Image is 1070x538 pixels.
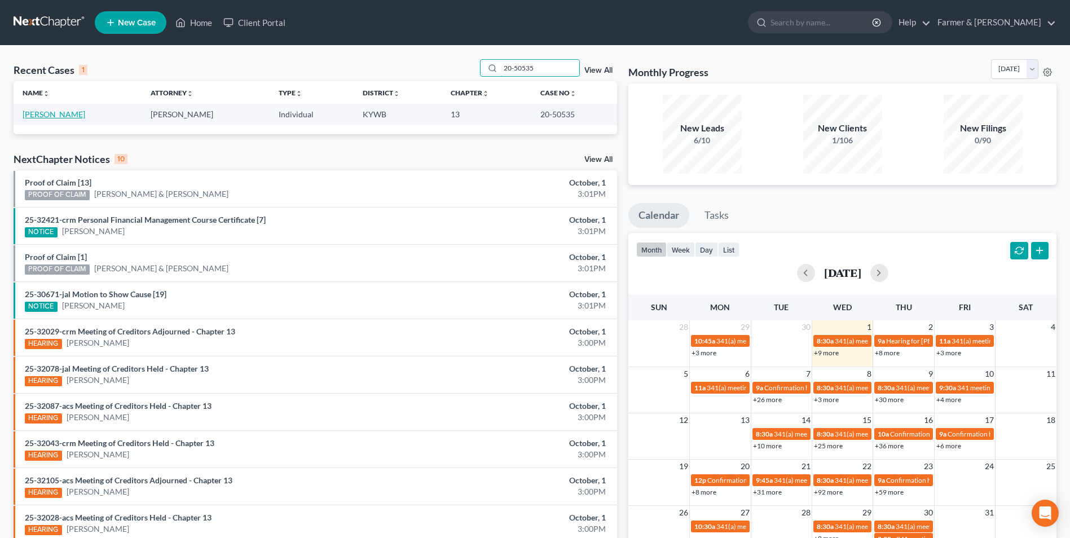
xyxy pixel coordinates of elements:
[420,252,606,263] div: October, 1
[420,363,606,374] div: October, 1
[800,506,812,519] span: 28
[936,349,961,357] a: +3 more
[695,242,718,257] button: day
[944,135,1023,146] div: 0/90
[814,395,839,404] a: +3 more
[896,302,912,312] span: Thu
[170,12,218,33] a: Home
[814,488,843,496] a: +92 more
[420,486,606,497] div: 3:00PM
[94,188,228,200] a: [PERSON_NAME] & [PERSON_NAME]
[25,364,209,373] a: 25-32078-jal Meeting of Creditors Held - Chapter 13
[628,203,689,228] a: Calendar
[25,302,58,312] div: NOTICE
[1019,302,1033,312] span: Sat
[636,242,667,257] button: month
[886,476,1014,484] span: Confirmation hearing for [PERSON_NAME]
[875,488,904,496] a: +59 more
[875,442,904,450] a: +36 more
[420,263,606,274] div: 3:01PM
[678,506,689,519] span: 26
[817,522,834,531] span: 8:30a
[79,65,87,75] div: 1
[944,122,1023,135] div: New Filings
[896,383,1064,392] span: 341(a) meeting for [PERSON_NAME] & [PERSON_NAME]
[739,413,751,427] span: 13
[420,326,606,337] div: October, 1
[25,215,266,224] a: 25-32421-crm Personal Financial Management Course Certificate [7]
[824,267,861,279] h2: [DATE]
[25,327,235,336] a: 25-32029-crm Meeting of Creditors Adjourned - Chapter 13
[67,486,129,497] a: [PERSON_NAME]
[420,226,606,237] div: 3:01PM
[927,320,934,334] span: 2
[959,302,971,312] span: Fri
[939,383,956,392] span: 9:30a
[420,512,606,523] div: October, 1
[1045,413,1056,427] span: 18
[756,430,773,438] span: 8:30a
[393,90,400,97] i: unfold_more
[25,475,232,485] a: 25-32105-acs Meeting of Creditors Adjourned - Chapter 13
[682,367,689,381] span: 5
[43,90,50,97] i: unfold_more
[957,383,1058,392] span: 341 meeting for [PERSON_NAME]
[62,300,125,311] a: [PERSON_NAME]
[270,104,354,125] td: Individual
[296,90,302,97] i: unfold_more
[420,438,606,449] div: October, 1
[218,12,291,33] a: Client Portal
[707,476,895,484] span: Confirmation hearing for [PERSON_NAME] & [PERSON_NAME]
[651,302,667,312] span: Sun
[875,395,904,404] a: +30 more
[770,12,874,33] input: Search by name...
[927,367,934,381] span: 9
[835,383,944,392] span: 341(a) meeting for [PERSON_NAME]
[774,476,883,484] span: 341(a) meeting for [PERSON_NAME]
[923,506,934,519] span: 30
[279,89,302,97] a: Typeunfold_more
[886,337,974,345] span: Hearing for [PERSON_NAME]
[663,122,742,135] div: New Leads
[878,522,895,531] span: 8:30a
[878,476,885,484] span: 9a
[756,476,773,484] span: 9:45a
[25,376,62,386] div: HEARING
[1050,320,1056,334] span: 4
[25,252,87,262] a: Proof of Claim [1]
[67,449,129,460] a: [PERSON_NAME]
[67,374,129,386] a: [PERSON_NAME]
[500,60,579,76] input: Search by name...
[25,264,90,275] div: PROOF OF CLAIM
[988,320,995,334] span: 3
[25,451,62,461] div: HEARING
[663,135,742,146] div: 6/10
[866,320,873,334] span: 1
[800,320,812,334] span: 30
[803,135,882,146] div: 1/106
[800,413,812,427] span: 14
[25,525,62,535] div: HEARING
[118,19,156,27] span: New Case
[861,413,873,427] span: 15
[67,523,129,535] a: [PERSON_NAME]
[893,12,931,33] a: Help
[878,337,885,345] span: 9a
[584,67,613,74] a: View All
[861,506,873,519] span: 29
[817,337,834,345] span: 8:30a
[866,367,873,381] span: 8
[420,289,606,300] div: October, 1
[800,460,812,473] span: 21
[420,177,606,188] div: October, 1
[14,152,127,166] div: NextChapter Notices
[817,383,834,392] span: 8:30a
[694,203,739,228] a: Tasks
[716,337,825,345] span: 341(a) meeting for [PERSON_NAME]
[540,89,576,97] a: Case Nounfold_more
[570,90,576,97] i: unfold_more
[14,63,87,77] div: Recent Cases
[25,513,212,522] a: 25-32028-acs Meeting of Creditors Held - Chapter 13
[482,90,489,97] i: unfold_more
[442,104,531,125] td: 13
